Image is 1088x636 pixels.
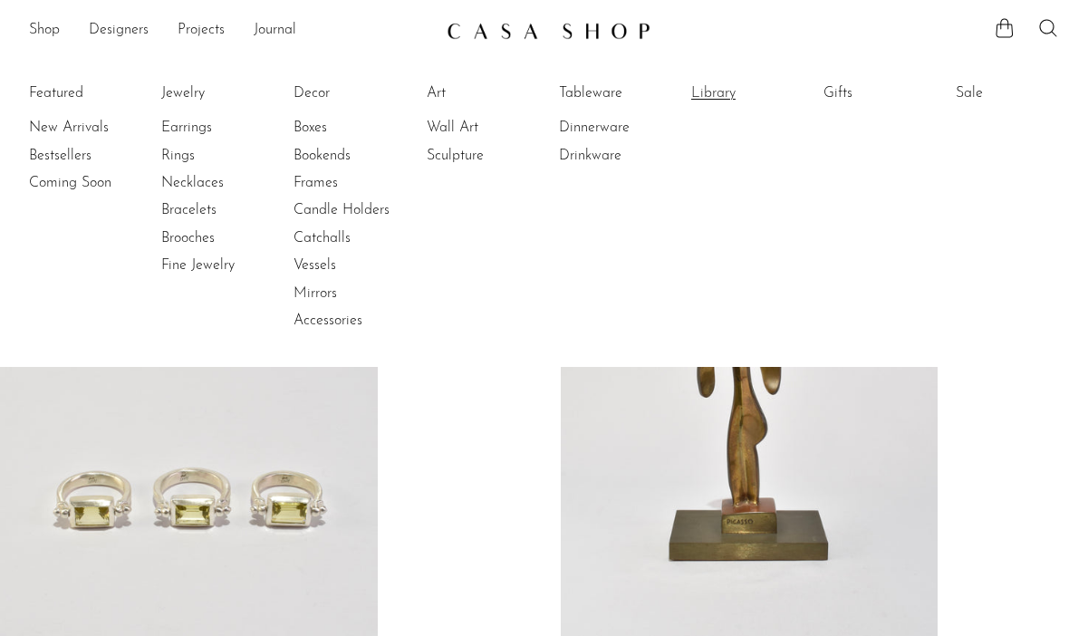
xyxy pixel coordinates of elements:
[294,255,429,275] a: Vessels
[294,284,429,304] a: Mirrors
[294,228,429,248] a: Catchalls
[427,80,563,169] ul: Art
[161,80,297,280] ul: Jewelry
[29,15,432,46] ul: NEW HEADER MENU
[294,118,429,138] a: Boxes
[559,80,695,169] ul: Tableware
[161,173,297,193] a: Necklaces
[427,83,563,103] a: Art
[178,19,225,43] a: Projects
[294,83,429,103] a: Decor
[427,118,563,138] a: Wall Art
[559,83,695,103] a: Tableware
[161,255,297,275] a: Fine Jewelry
[294,146,429,166] a: Bookends
[161,228,297,248] a: Brooches
[29,173,165,193] a: Coming Soon
[427,146,563,166] a: Sculpture
[29,19,60,43] a: Shop
[559,146,695,166] a: Drinkware
[29,118,165,138] a: New Arrivals
[823,80,959,114] ul: Gifts
[294,200,429,220] a: Candle Holders
[161,83,297,103] a: Jewelry
[254,19,296,43] a: Journal
[294,80,429,335] ul: Decor
[559,118,695,138] a: Dinnerware
[823,83,959,103] a: Gifts
[691,80,827,114] ul: Library
[29,114,165,197] ul: Featured
[294,311,429,331] a: Accessories
[29,15,432,46] nav: Desktop navigation
[294,173,429,193] a: Frames
[691,83,827,103] a: Library
[161,200,297,220] a: Bracelets
[161,118,297,138] a: Earrings
[161,146,297,166] a: Rings
[89,19,149,43] a: Designers
[29,146,165,166] a: Bestsellers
